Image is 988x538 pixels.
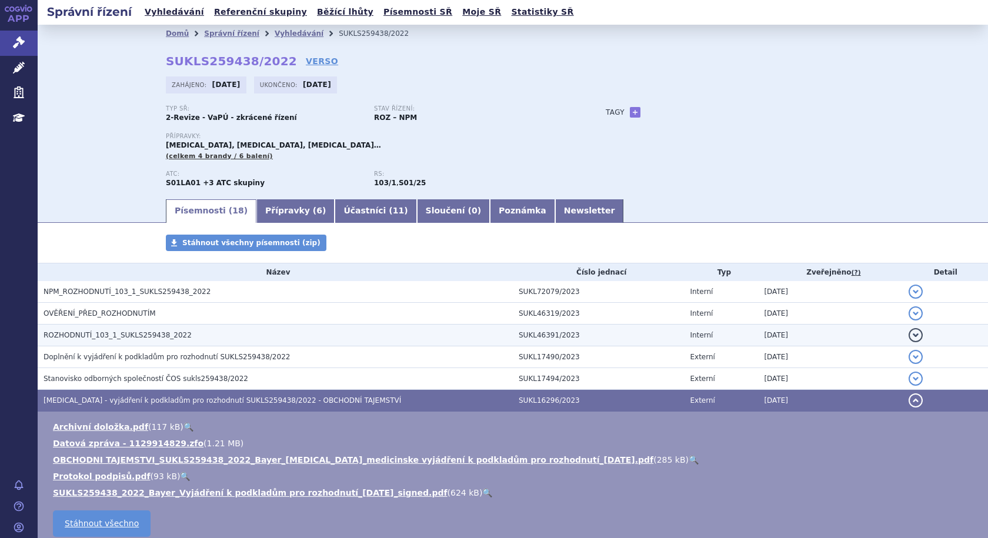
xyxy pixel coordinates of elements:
strong: látky k terapii věkem podmíněné makulární degenerace, lok. [374,179,396,187]
a: 🔍 [482,488,492,497]
a: 🔍 [180,472,190,481]
td: [DATE] [758,346,903,368]
span: ROZHODNUTÍ_103_1_SUKLS259438_2022 [44,331,192,339]
td: SUKL17494/2023 [513,368,684,390]
li: ( ) [53,470,976,482]
span: Ukončeno: [260,80,300,89]
td: [DATE] [758,325,903,346]
button: detail [909,350,923,364]
strong: aflibercept [399,179,426,187]
td: [DATE] [758,281,903,303]
a: Datová zpráva - 1129914829.zfo [53,439,203,448]
li: ( ) [53,437,976,449]
a: 🔍 [183,422,193,432]
span: [MEDICAL_DATA], [MEDICAL_DATA], [MEDICAL_DATA]… [166,141,381,149]
span: Externí [690,396,715,405]
span: 18 [232,206,243,215]
strong: 2-Revize - VaPÚ - zkrácené řízení [166,113,297,122]
button: detail [909,372,923,386]
span: Externí [690,375,715,383]
a: Referenční skupiny [211,4,311,20]
th: Název [38,263,513,281]
a: Písemnosti (18) [166,199,256,223]
span: Stanovisko odborných společností ČOS sukls259438/2022 [44,375,248,383]
p: Přípravky: [166,133,582,140]
a: Přípravky (6) [256,199,335,223]
td: [DATE] [758,303,903,325]
strong: SUKLS259438/2022 [166,54,297,68]
a: Archivní doložka.pdf [53,422,148,432]
span: 624 kB [450,488,479,497]
a: Newsletter [555,199,624,223]
a: VERSO [306,55,338,67]
span: 6 [316,206,322,215]
strong: VERTEPORFIN [166,179,201,187]
button: detail [909,285,923,299]
button: detail [909,306,923,320]
p: Stav řízení: [374,105,570,112]
button: detail [909,393,923,407]
a: Vyhledávání [275,29,323,38]
strong: +3 ATC skupiny [203,179,265,187]
a: Moje SŘ [459,4,505,20]
a: Sloučení (0) [417,199,490,223]
li: ( ) [53,421,976,433]
td: SUKL72079/2023 [513,281,684,303]
li: ( ) [53,487,976,499]
span: OVĚŘENÍ_PŘED_ROZHODNUTÍM [44,309,156,318]
th: Detail [903,263,988,281]
span: Interní [690,309,713,318]
a: Stáhnout všechny písemnosti (zip) [166,235,326,251]
span: Doplnění k vyjádření k podkladům pro rozhodnutí SUKLS259438/2022 [44,353,290,361]
a: Účastníci (11) [335,199,416,223]
a: Vyhledávání [141,4,208,20]
h2: Správní řízení [38,4,141,20]
p: ATC: [166,171,362,178]
a: Statistiky SŘ [508,4,577,20]
td: [DATE] [758,390,903,412]
th: Zveřejněno [758,263,903,281]
span: Stáhnout všechny písemnosti (zip) [182,239,321,247]
a: Běžící lhůty [313,4,377,20]
span: Interní [690,331,713,339]
th: Číslo jednací [513,263,684,281]
a: Domů [166,29,189,38]
abbr: (?) [852,269,861,277]
strong: [DATE] [212,81,241,89]
span: 117 kB [151,422,180,432]
span: NPM_ROZHODNUTÍ_103_1_SUKLS259438_2022 [44,288,211,296]
a: Správní řízení [204,29,259,38]
li: SUKLS259438/2022 [339,25,424,42]
div: , [374,171,582,188]
span: Externí [690,353,715,361]
span: (celkem 4 brandy / 6 balení) [166,152,273,160]
a: Protokol podpisů.pdf [53,472,151,481]
td: [DATE] [758,368,903,390]
span: 0 [472,206,478,215]
strong: [DATE] [303,81,331,89]
li: ( ) [53,454,976,466]
span: 11 [393,206,404,215]
a: OBCHODNI TAJEMSTVI_SUKLS259438_2022_Bayer_[MEDICAL_DATA]_medicinske vyjádření k podkladům pro roz... [53,455,653,465]
td: SUKL46391/2023 [513,325,684,346]
a: 🔍 [689,455,699,465]
span: Zahájeno: [172,80,209,89]
a: Poznámka [490,199,555,223]
th: Typ [684,263,758,281]
span: Eylea - vyjádření k podkladům pro rozhodnutí SUKLS259438/2022 - OBCHODNÍ TAJEMSTVÍ [44,396,401,405]
a: SUKLS259438_2022_Bayer_Vyjádření k podkladům pro rozhodnutí_[DATE]_signed.pdf [53,488,448,497]
td: SUKL17490/2023 [513,346,684,368]
td: SUKL16296/2023 [513,390,684,412]
td: SUKL46319/2023 [513,303,684,325]
p: RS: [374,171,570,178]
button: detail [909,328,923,342]
p: Typ SŘ: [166,105,362,112]
span: 93 kB [153,472,177,481]
a: Písemnosti SŘ [380,4,456,20]
span: Interní [690,288,713,296]
a: + [630,107,640,118]
span: 1.21 MB [207,439,241,448]
strong: ROZ – NPM [374,113,417,122]
a: Stáhnout všechno [53,510,151,537]
h3: Tagy [606,105,625,119]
